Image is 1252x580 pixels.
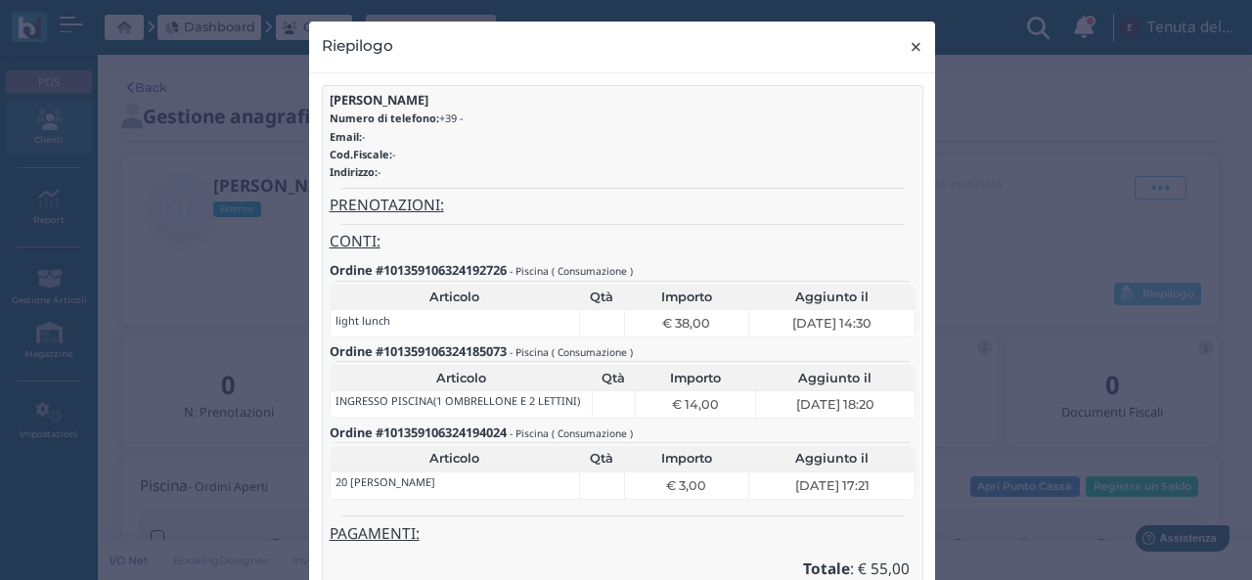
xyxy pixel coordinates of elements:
span: × [909,34,923,60]
b: Indirizzo: [330,164,378,179]
small: - Piscina [510,345,549,359]
th: Qtà [579,446,624,471]
th: Importo [624,285,749,310]
span: [DATE] 18:20 [796,395,874,414]
h4: : € 55,00 [335,561,910,578]
b: Totale [803,558,850,579]
b: Numero di telefono: [330,111,439,125]
h6: +39 - [330,112,917,124]
b: Email: [330,129,362,144]
u: CONTI: [330,231,380,251]
u: PRENOTAZIONI: [330,195,444,215]
span: € 38,00 [662,314,710,333]
small: ( Consumazione ) [552,426,633,440]
th: Qtà [592,365,635,390]
span: € 14,00 [672,395,719,414]
th: Articolo [330,285,579,310]
span: [DATE] 14:30 [792,314,872,333]
span: Assistenza [58,16,129,30]
small: ( Consumazione ) [552,345,633,359]
th: Aggiunto il [749,446,916,471]
small: ( Consumazione ) [552,264,633,278]
span: [DATE] 17:21 [795,476,870,495]
b: Ordine #101359106324192726 [330,261,507,279]
th: Qtà [579,285,624,310]
th: Importo [624,446,749,471]
h6: INGRESSO PISCINA(1 OMBRELLONE E 2 LETTINI) [335,395,580,407]
b: [PERSON_NAME] [330,91,428,109]
small: - Piscina [510,264,549,278]
small: - Piscina [510,426,549,440]
span: € 3,00 [666,476,706,495]
h6: - [330,166,917,178]
th: Aggiunto il [755,365,916,390]
th: Aggiunto il [749,285,916,310]
th: Articolo [330,365,592,390]
u: PAGAMENTI: [330,523,420,544]
h4: Riepilogo [322,34,393,57]
h6: 20 [PERSON_NAME] [335,476,435,488]
h6: light lunch [335,315,390,327]
th: Articolo [330,446,579,471]
th: Importo [635,365,755,390]
h6: - [330,131,917,143]
b: Cod.Fiscale: [330,147,392,161]
h6: - [330,149,917,160]
b: Ordine #101359106324185073 [330,342,507,360]
b: Ordine #101359106324194024 [330,424,507,441]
